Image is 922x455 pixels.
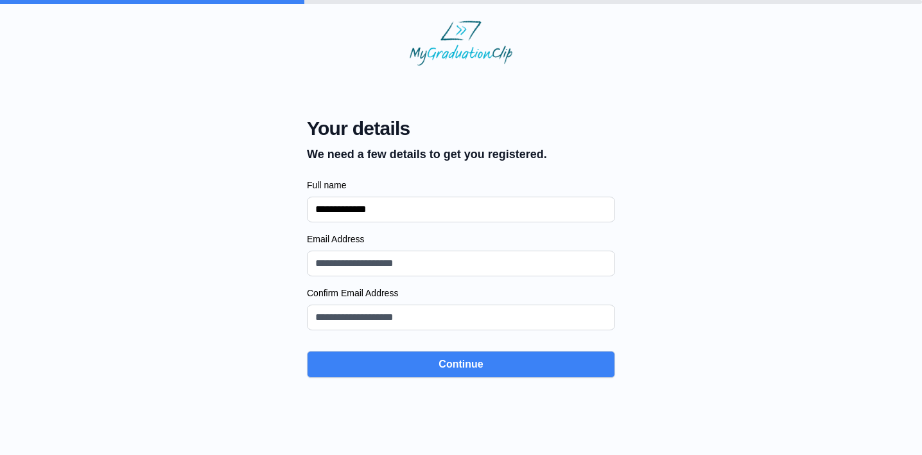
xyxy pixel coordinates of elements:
[307,179,615,192] label: Full name
[410,21,512,66] img: MyGraduationClip
[307,117,547,140] span: Your details
[307,145,547,163] p: We need a few details to get you registered.
[307,233,615,245] label: Email Address
[307,287,615,299] label: Confirm Email Address
[307,351,615,378] button: Continue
